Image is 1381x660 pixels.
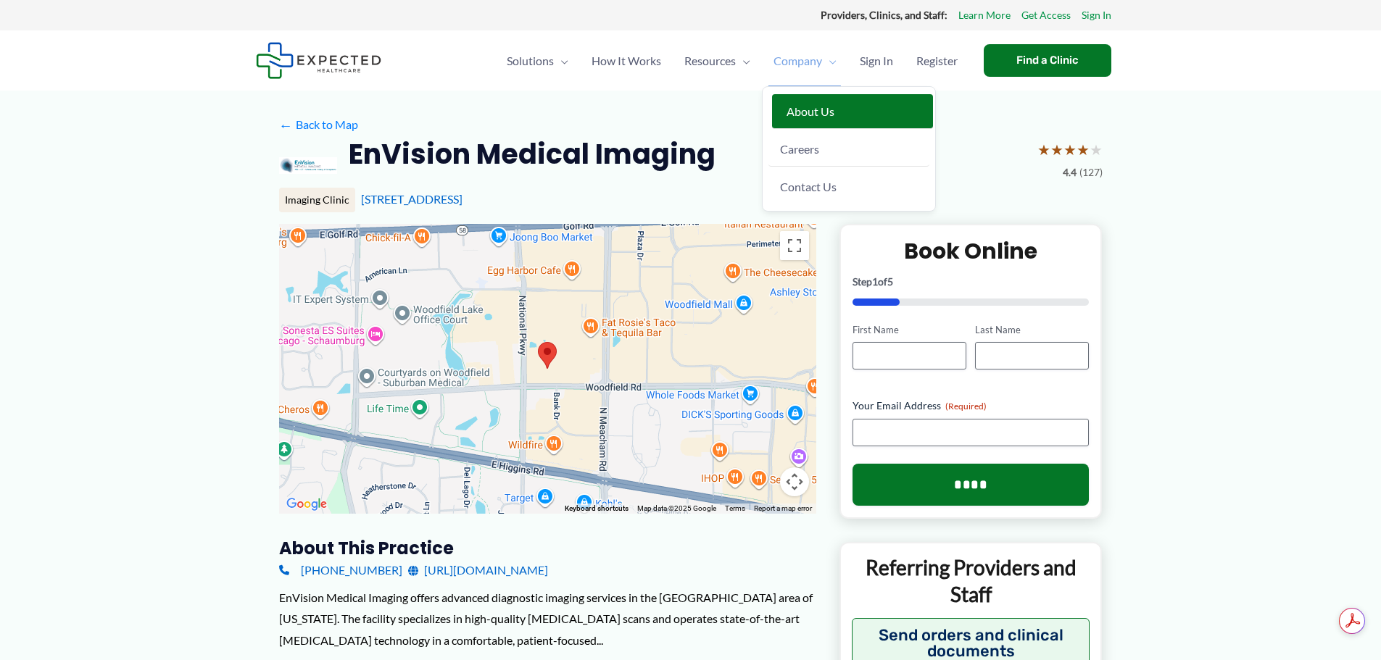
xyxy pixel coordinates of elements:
[1037,136,1050,163] span: ★
[821,9,947,21] strong: Providers, Clinics, and Staff:
[684,35,736,86] span: Resources
[872,275,878,288] span: 1
[256,42,381,79] img: Expected Healthcare Logo - side, dark font, small
[848,35,905,86] a: Sign In
[774,35,822,86] span: Company
[279,537,816,559] h3: About this practice
[853,323,966,337] label: First Name
[780,231,809,260] button: Toggle fullscreen view
[283,495,331,514] a: Open this area in Google Maps (opens a new window)
[554,35,568,86] span: Menu Toggle
[283,495,331,514] img: Google
[787,104,834,118] span: About Us
[905,35,969,86] a: Register
[762,35,848,86] a: CompanyMenu Toggle
[1063,136,1077,163] span: ★
[1021,6,1071,25] a: Get Access
[780,467,809,496] button: Map camera controls
[507,35,554,86] span: Solutions
[1079,163,1103,182] span: (127)
[887,275,893,288] span: 5
[945,401,987,412] span: (Required)
[1082,6,1111,25] a: Sign In
[853,398,1090,413] label: Your Email Address
[984,44,1111,77] a: Find a Clinic
[349,136,716,172] h2: EnVision Medical Imaging
[822,35,837,86] span: Menu Toggle
[279,118,293,132] span: ←
[860,35,893,86] span: Sign In
[1090,136,1103,163] span: ★
[565,504,629,514] button: Keyboard shortcuts
[495,35,969,86] nav: Primary Site Navigation
[736,35,750,86] span: Menu Toggle
[673,35,762,86] a: ResourcesMenu Toggle
[1050,136,1063,163] span: ★
[279,188,355,212] div: Imaging Clinic
[768,132,929,167] a: Careers
[1063,163,1077,182] span: 4.4
[1077,136,1090,163] span: ★
[279,114,358,135] a: ←Back to Map
[772,94,933,129] a: About Us
[852,554,1090,607] p: Referring Providers and Staff
[361,192,463,206] a: [STREET_ADDRESS]
[780,142,819,156] span: Careers
[495,35,580,86] a: SolutionsMenu Toggle
[754,504,812,512] a: Report a map error
[958,6,1011,25] a: Learn More
[780,180,837,193] span: Contact Us
[637,504,716,512] span: Map data ©2025 Google
[853,277,1090,287] p: Step of
[279,559,402,581] a: [PHONE_NUMBER]
[580,35,673,86] a: How It Works
[853,237,1090,265] h2: Book Online
[916,35,958,86] span: Register
[408,559,548,581] a: [URL][DOMAIN_NAME]
[768,170,929,204] a: Contact Us
[975,323,1089,337] label: Last Name
[725,504,745,512] a: Terms (opens in new tab)
[279,587,816,651] div: EnVision Medical Imaging offers advanced diagnostic imaging services in the [GEOGRAPHIC_DATA] are...
[592,35,661,86] span: How It Works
